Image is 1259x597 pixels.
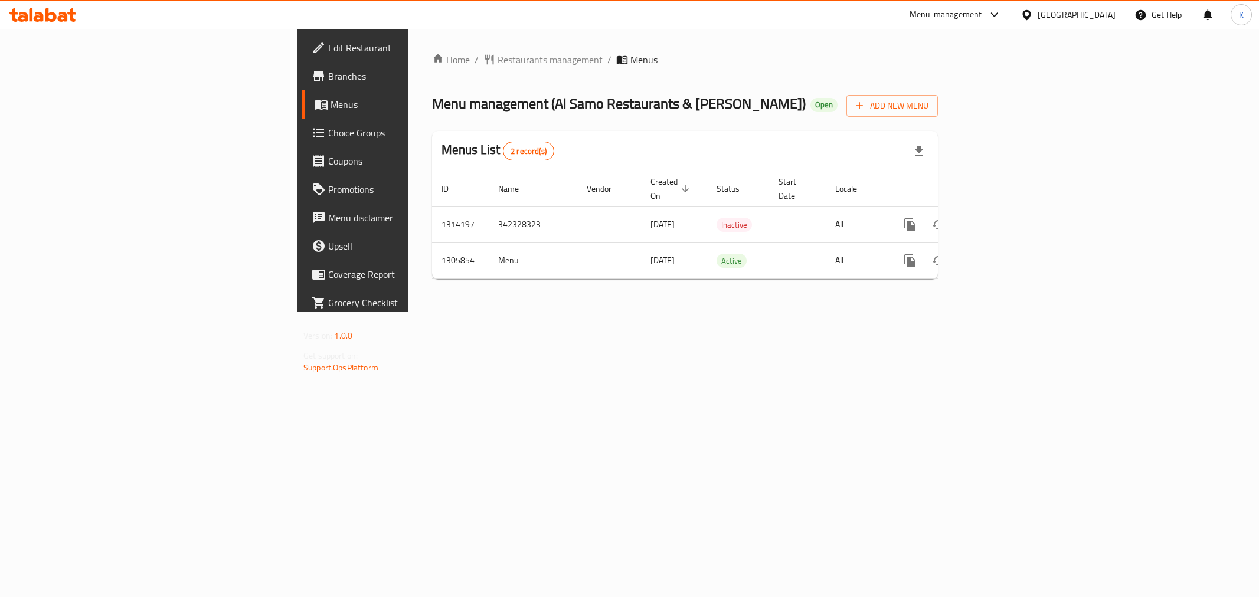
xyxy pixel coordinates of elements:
span: Coverage Report [328,267,498,281]
span: Open [810,100,838,110]
div: Menu-management [910,8,982,22]
button: Change Status [924,211,953,239]
td: - [769,242,826,278]
span: 1.0.0 [334,328,352,343]
div: Total records count [503,142,554,160]
button: Change Status [924,247,953,275]
td: 342328323 [489,206,577,242]
span: Inactive [717,218,752,232]
td: Menu [489,242,577,278]
span: Add New Menu [856,99,928,113]
span: Start Date [779,175,812,203]
a: Choice Groups [302,119,508,147]
div: [GEOGRAPHIC_DATA] [1038,8,1116,21]
a: Branches [302,62,508,90]
a: Coverage Report [302,260,508,288]
a: Menus [302,90,508,119]
span: Grocery Checklist [328,296,498,310]
td: - [769,206,826,242]
span: Edit Restaurant [328,41,498,55]
span: Menu management ( Al Samo Restaurants & [PERSON_NAME] ) [432,90,806,117]
a: Upsell [302,232,508,260]
table: enhanced table [432,171,1019,279]
li: / [607,53,611,67]
a: Menu disclaimer [302,204,508,232]
span: Status [717,182,755,196]
span: Menu disclaimer [328,211,498,225]
button: Add New Menu [846,95,938,117]
a: Restaurants management [483,53,603,67]
div: Export file [905,137,933,165]
span: Branches [328,69,498,83]
button: more [896,247,924,275]
span: Menus [630,53,658,67]
span: 2 record(s) [503,146,554,157]
span: Vendor [587,182,627,196]
span: Upsell [328,239,498,253]
span: Active [717,254,747,268]
span: Name [498,182,534,196]
span: [DATE] [650,252,675,268]
h2: Menus List [442,141,554,160]
span: K [1239,8,1244,21]
button: more [896,211,924,239]
div: Open [810,98,838,112]
span: [DATE] [650,217,675,232]
span: Created On [650,175,693,203]
span: Get support on: [303,348,358,363]
td: All [826,206,887,242]
span: Restaurants management [498,53,603,67]
span: ID [442,182,464,196]
span: Promotions [328,182,498,196]
nav: breadcrumb [432,53,938,67]
span: Coupons [328,154,498,168]
a: Promotions [302,175,508,204]
a: Support.OpsPlatform [303,360,378,375]
a: Grocery Checklist [302,288,508,317]
td: All [826,242,887,278]
span: Locale [835,182,872,196]
span: Choice Groups [328,126,498,140]
span: Menus [331,97,498,111]
span: Version: [303,328,332,343]
a: Coupons [302,147,508,175]
a: Edit Restaurant [302,34,508,62]
th: Actions [887,171,1019,207]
